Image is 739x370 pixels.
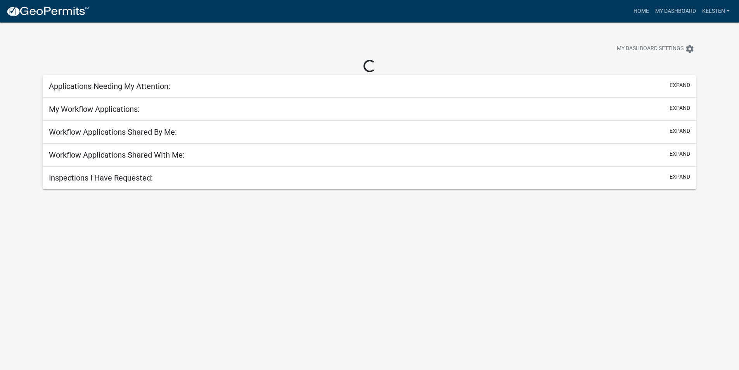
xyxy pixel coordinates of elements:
button: expand [670,150,690,158]
h5: Workflow Applications Shared With Me: [49,150,185,160]
button: expand [670,104,690,112]
h5: Applications Needing My Attention: [49,82,170,91]
span: My Dashboard Settings [617,44,684,54]
button: expand [670,81,690,89]
h5: Inspections I Have Requested: [49,173,153,182]
button: My Dashboard Settingssettings [611,41,701,56]
a: My Dashboard [652,4,699,19]
h5: My Workflow Applications: [49,104,140,114]
button: expand [670,173,690,181]
a: Kelsten [699,4,733,19]
i: settings [685,44,694,54]
a: Home [630,4,652,19]
button: expand [670,127,690,135]
h5: Workflow Applications Shared By Me: [49,127,177,137]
